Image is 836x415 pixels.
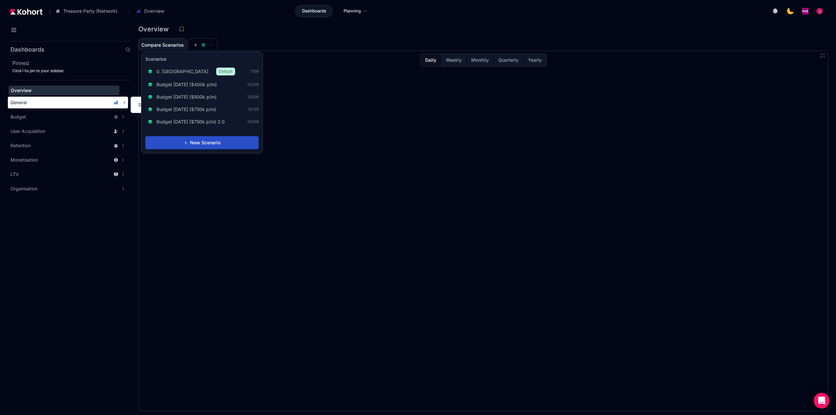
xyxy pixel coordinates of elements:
[10,171,19,178] span: LTV
[10,99,27,106] span: General
[11,88,32,93] span: Overview
[247,82,259,87] span: 10208
[10,142,31,149] span: Retention
[498,57,519,63] span: Quarterly
[421,54,441,66] button: Daily
[136,100,183,109] a: Scenario History
[446,57,462,63] span: Weekly
[12,59,131,67] h2: Pinned
[250,69,259,74] span: 7139
[466,54,493,66] button: Monthly
[441,54,466,66] button: Weekly
[802,8,809,14] img: logo_PlayQ_20230721100321046856.png
[145,92,223,102] button: Budget [DATE] ($500k p/m)
[156,81,217,88] span: Budget [DATE] ($400k p/m)
[145,104,223,115] button: Budget [DATE] ($750k p/m)
[10,157,38,163] span: Monetisation
[12,68,131,73] div: Click to pin to your sidebar.
[145,56,166,64] h3: Scenarios
[471,57,489,63] span: Monthly
[52,6,124,17] button: Treasure Party (Network)
[145,117,231,127] button: Budget [DATE] ($750k p/m) 2.0
[523,54,546,66] button: Yearly
[295,5,333,17] a: Dashboards
[814,393,829,408] div: Open Intercom Messenger
[190,139,220,146] span: New Scenario
[156,68,208,75] span: 0. [GEOGRAPHIC_DATA]
[10,47,44,53] h2: Dashboards
[8,86,120,95] a: Overview
[156,119,225,125] span: Budget [DATE] ($750k p/m) 2.0
[44,8,51,15] span: /
[493,54,523,66] button: Quarterly
[248,107,259,112] span: 10129
[247,94,259,100] span: 10206
[10,128,45,135] span: User Acquisition
[10,114,26,120] span: Budget
[820,53,825,58] button: Fullscreen
[145,66,238,77] button: 0. [GEOGRAPHIC_DATA]Default
[144,8,164,14] span: Overview
[138,102,174,108] span: Scenario History
[528,57,542,63] span: Yearly
[425,57,436,63] span: Daily
[133,6,171,17] button: Overview
[302,8,326,14] span: Dashboards
[138,26,173,32] h3: Overview
[145,136,259,149] button: New Scenario
[247,119,259,124] span: 10209
[10,185,38,192] span: Organisation
[141,43,184,47] span: Compare Scenarios
[126,8,131,14] span: ›
[337,5,374,17] a: Planning
[10,9,42,15] img: Kohort logo
[156,106,216,113] span: Budget [DATE] ($750k p/m)
[216,68,235,75] span: Default
[145,79,223,90] button: Budget [DATE] ($400k p/m)
[344,8,361,14] span: Planning
[63,8,118,14] span: Treasure Party (Network)
[156,94,217,100] span: Budget [DATE] ($500k p/m)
